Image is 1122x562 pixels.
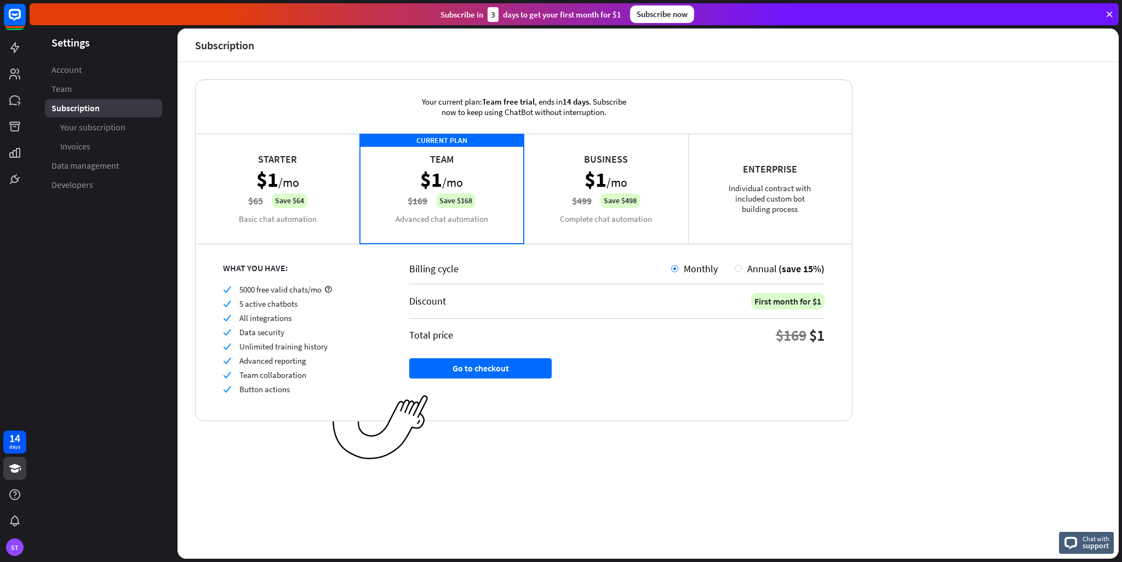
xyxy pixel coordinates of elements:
[239,327,284,337] span: Data security
[239,299,297,309] span: 5 active chatbots
[751,293,825,309] div: First month for $1
[51,64,82,76] span: Account
[30,35,178,50] header: Settings
[51,102,100,114] span: Subscription
[684,262,718,275] span: Monthly
[51,83,72,95] span: Team
[51,160,119,171] span: Data management
[406,80,642,134] div: Your current plan: , ends in . Subscribe now to keep using ChatBot without interruption.
[409,329,453,341] div: Total price
[45,118,162,136] a: Your subscription
[223,371,231,379] i: check
[239,370,306,380] span: Team collaboration
[488,7,499,22] div: 3
[239,384,290,394] span: Button actions
[45,137,162,156] a: Invoices
[9,443,20,451] div: days
[60,141,90,152] span: Invoices
[195,39,254,51] div: Subscription
[239,313,291,323] span: All integrations
[1083,534,1109,544] span: Chat with
[51,179,93,191] span: Developers
[9,4,42,37] button: Open LiveChat chat widget
[239,341,328,352] span: Unlimited training history
[45,80,162,98] a: Team
[1083,541,1109,550] span: support
[223,342,231,351] i: check
[223,300,231,308] i: check
[747,262,777,275] span: Annual
[409,358,552,379] button: Go to checkout
[630,5,694,23] div: Subscribe now
[223,328,231,336] i: check
[563,96,589,107] span: 14 days
[809,325,825,345] div: $1
[440,7,621,22] div: Subscribe in days to get your first month for $1
[409,295,446,307] div: Discount
[45,176,162,194] a: Developers
[223,285,231,294] i: check
[239,284,322,295] span: 5000 free valid chats/mo
[776,325,806,345] div: $169
[9,433,20,443] div: 14
[6,538,24,556] div: ST
[223,262,382,273] div: WHAT YOU HAVE:
[778,262,825,275] span: (save 15%)
[239,355,306,366] span: Advanced reporting
[3,431,26,454] a: 14 days
[223,385,231,393] i: check
[45,61,162,79] a: Account
[482,96,535,107] span: Team free trial
[333,395,428,460] img: ec979a0a656117aaf919.png
[223,314,231,322] i: check
[223,357,231,365] i: check
[409,262,671,275] div: Billing cycle
[45,157,162,175] a: Data management
[60,122,125,133] span: Your subscription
